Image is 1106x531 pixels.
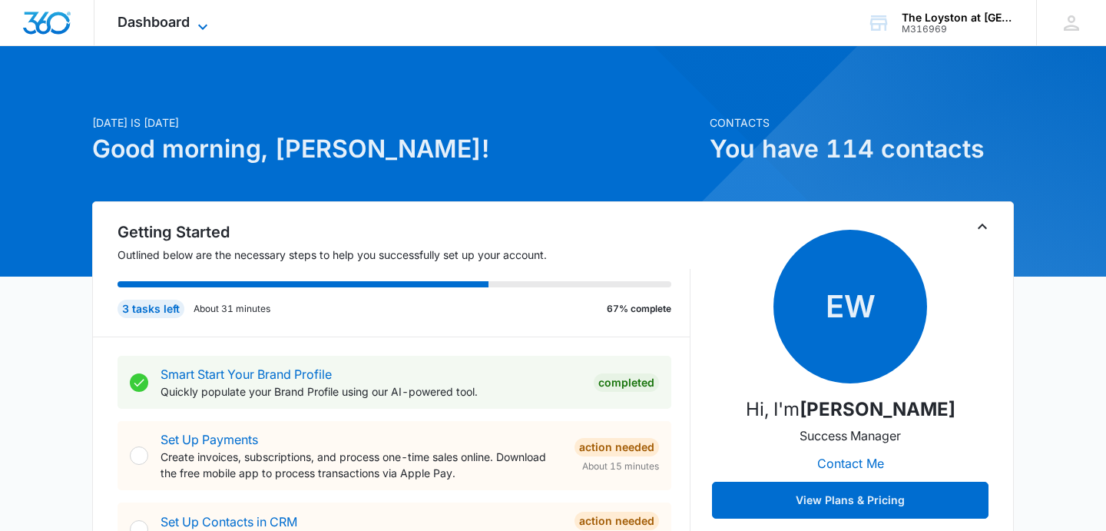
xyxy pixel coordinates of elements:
p: [DATE] is [DATE] [92,114,700,131]
span: EW [773,230,927,383]
h1: Good morning, [PERSON_NAME]! [92,131,700,168]
p: Outlined below are the necessary steps to help you successfully set up your account. [118,247,690,263]
strong: [PERSON_NAME] [800,398,955,420]
div: Action Needed [575,512,659,530]
div: account id [902,24,1014,35]
div: Action Needed [575,438,659,456]
p: Quickly populate your Brand Profile using our AI-powered tool. [161,383,581,400]
div: 3 tasks left [118,300,184,318]
a: Set Up Contacts in CRM [161,514,297,529]
p: Create invoices, subscriptions, and process one-time sales online. Download the free mobile app t... [161,449,562,481]
h2: Getting Started [118,221,690,244]
span: Dashboard [118,14,190,30]
a: Set Up Payments [161,432,258,447]
button: Toggle Collapse [973,217,992,236]
div: account name [902,12,1014,24]
p: Success Manager [800,426,901,445]
h1: You have 114 contacts [710,131,1014,168]
div: Completed [594,373,659,392]
button: Contact Me [802,445,899,482]
a: Smart Start Your Brand Profile [161,367,332,382]
span: About 15 minutes [582,460,659,473]
p: About 31 minutes [194,302,270,316]
p: 67% complete [607,302,671,316]
button: View Plans & Pricing [712,482,988,519]
p: Contacts [710,114,1014,131]
p: Hi, I'm [746,396,955,423]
